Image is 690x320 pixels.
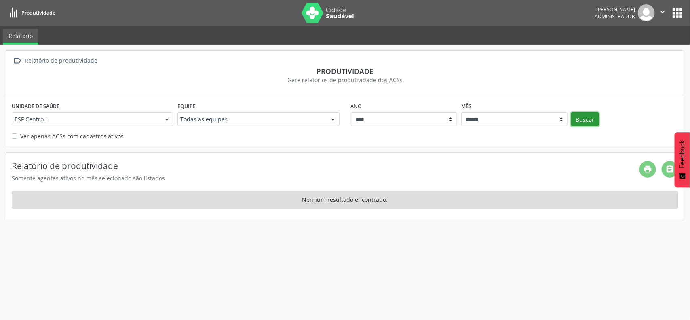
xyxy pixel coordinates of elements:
[12,161,639,171] h4: Relatório de produtividade
[571,112,599,126] button: Buscar
[12,55,23,67] i: 
[12,100,59,112] label: Unidade de saúde
[351,100,362,112] label: Ano
[12,55,99,67] a:  Relatório de produtividade
[21,9,55,16] span: Produtividade
[595,6,635,13] div: [PERSON_NAME]
[12,174,639,182] div: Somente agentes ativos no mês selecionado são listados
[177,100,196,112] label: Equipe
[12,76,678,84] div: Gere relatórios de produtividade dos ACSs
[20,132,124,140] label: Ver apenas ACSs com cadastros ativos
[6,6,55,19] a: Produtividade
[12,67,678,76] div: Produtividade
[3,29,38,45] a: Relatório
[15,115,157,123] span: ESF Centro I
[461,100,471,112] label: Mês
[12,191,678,209] div: Nenhum resultado encontrado.
[670,6,684,20] button: apps
[655,4,670,21] button: 
[180,115,323,123] span: Todas as equipes
[679,140,686,169] span: Feedback
[595,13,635,20] span: Administrador
[23,55,99,67] div: Relatório de produtividade
[658,7,667,16] i: 
[638,4,655,21] img: img
[675,132,690,187] button: Feedback - Mostrar pesquisa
